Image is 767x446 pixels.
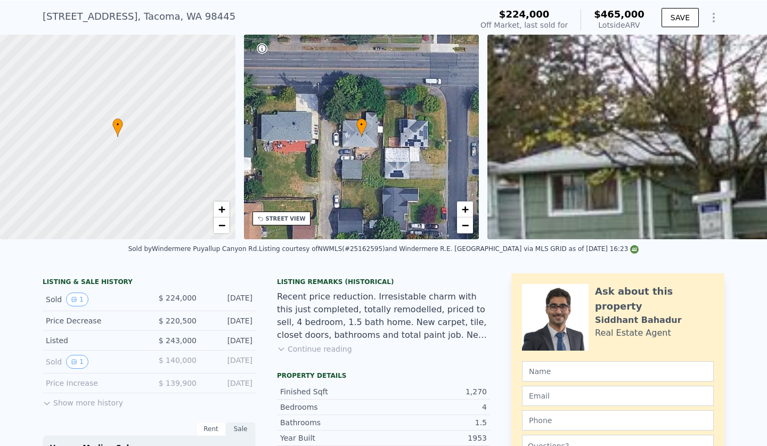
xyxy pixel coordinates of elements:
[218,202,225,216] span: +
[480,20,568,30] div: Off Market, last sold for
[205,293,252,306] div: [DATE]
[112,118,123,137] div: •
[66,293,88,306] button: View historical data
[259,245,639,253] div: Listing courtesy of NWMLS (#25162595) and Windermere R.E. [GEOGRAPHIC_DATA] via MLS GRID as of [D...
[112,120,123,129] span: •
[462,202,469,216] span: +
[128,245,259,253] div: Sold by Windermere Puyallup Canyon Rd .
[43,9,235,24] div: [STREET_ADDRESS] , Tacoma , WA 98445
[522,386,714,406] input: Email
[266,215,306,223] div: STREET VIEW
[159,317,197,325] span: $ 220,500
[356,118,367,137] div: •
[66,355,88,369] button: View historical data
[205,378,252,388] div: [DATE]
[43,278,256,288] div: LISTING & SALE HISTORY
[46,378,141,388] div: Price Increase
[383,386,487,397] div: 1,270
[594,20,644,30] div: Lotside ARV
[383,433,487,443] div: 1953
[46,355,141,369] div: Sold
[383,417,487,428] div: 1.5
[280,417,383,428] div: Bathrooms
[46,335,141,346] div: Listed
[522,410,714,431] input: Phone
[277,290,490,342] div: Recent price reduction. Irresistable charm with this just completed, totally remodelled, priced t...
[159,356,197,364] span: $ 140,000
[214,217,230,233] a: Zoom out
[280,386,383,397] div: Finished Sqft
[703,7,724,28] button: Show Options
[630,245,639,254] img: NWMLS Logo
[205,355,252,369] div: [DATE]
[46,293,141,306] div: Sold
[280,402,383,412] div: Bedrooms
[595,284,714,314] div: Ask about this property
[499,9,550,20] span: $224,000
[46,315,141,326] div: Price Decrease
[214,201,230,217] a: Zoom in
[159,379,197,387] span: $ 139,900
[159,336,197,345] span: $ 243,000
[280,433,383,443] div: Year Built
[196,422,226,436] div: Rent
[356,120,367,129] span: •
[595,327,671,339] div: Real Estate Agent
[226,422,256,436] div: Sale
[457,217,473,233] a: Zoom out
[522,361,714,382] input: Name
[457,201,473,217] a: Zoom in
[594,9,644,20] span: $465,000
[595,314,682,327] div: Siddhant Bahadur
[43,393,123,408] button: Show more history
[277,344,352,354] button: Continue reading
[462,218,469,232] span: −
[218,218,225,232] span: −
[159,294,197,302] span: $ 224,000
[662,8,699,27] button: SAVE
[205,315,252,326] div: [DATE]
[383,402,487,412] div: 4
[277,371,490,380] div: Property details
[205,335,252,346] div: [DATE]
[277,278,490,286] div: Listing Remarks (Historical)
